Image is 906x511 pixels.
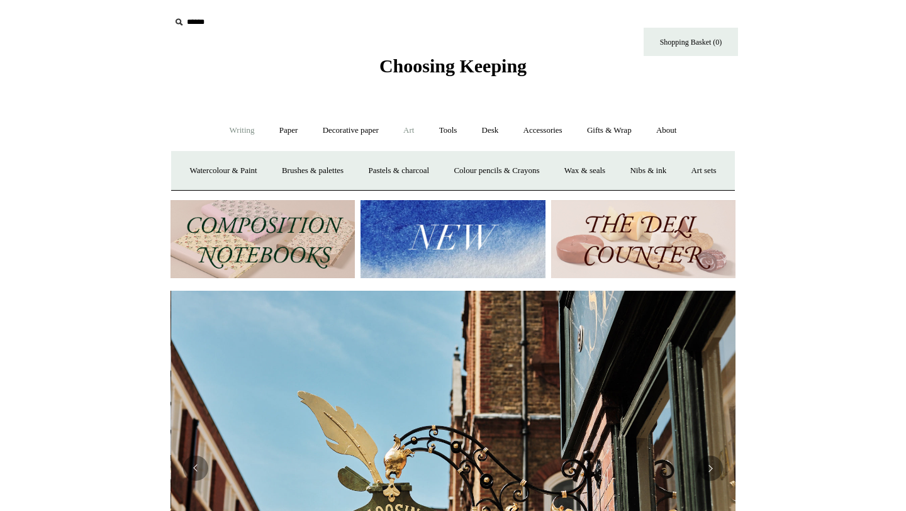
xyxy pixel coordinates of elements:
button: Previous [183,456,208,481]
a: Accessories [512,114,574,147]
a: About [645,114,688,147]
a: Nibs & ink [618,154,678,188]
a: Pastels & charcoal [357,154,440,188]
a: Shopping Basket (0) [644,28,738,56]
span: Choosing Keeping [379,55,527,76]
a: Gifts & Wrap [576,114,643,147]
a: Tools [428,114,469,147]
a: Watercolour & Paint [178,154,268,188]
a: Art sets [679,154,727,188]
a: Choosing Keeping [379,65,527,74]
a: Decorative paper [311,114,390,147]
img: 202302 Composition ledgers.jpg__PID:69722ee6-fa44-49dd-a067-31375e5d54ec [171,200,355,279]
a: Brushes & palettes [271,154,355,188]
a: Wax & seals [553,154,617,188]
button: Next [698,456,723,481]
a: Art [392,114,425,147]
a: Desk [471,114,510,147]
a: Writing [218,114,266,147]
img: New.jpg__PID:f73bdf93-380a-4a35-bcfe-7823039498e1 [361,200,545,279]
a: Paper [268,114,310,147]
a: Colour pencils & Crayons [442,154,551,188]
img: The Deli Counter [551,200,735,279]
